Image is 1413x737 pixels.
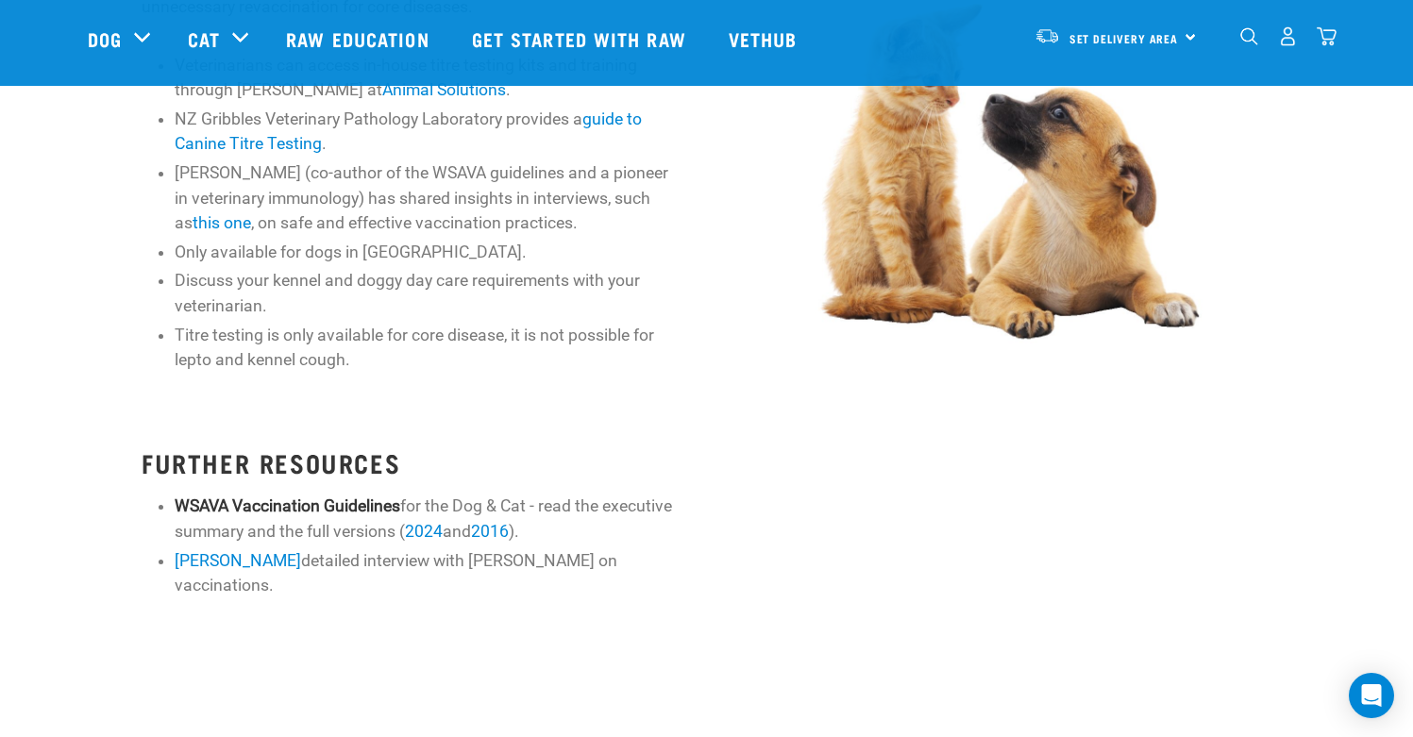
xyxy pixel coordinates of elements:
span: Set Delivery Area [1069,35,1179,42]
a: 2024 [405,522,443,541]
p: Titre testing is only available for core disease, it is not possible for lepto and kennel cough. [175,323,676,373]
div: Open Intercom Messenger [1349,673,1394,718]
p: NZ Gribbles Veterinary Pathology Laboratory provides a . [175,107,676,157]
img: home-icon@2x.png [1317,26,1337,46]
strong: Vaccination Guidelines [232,496,400,515]
img: van-moving.png [1035,27,1060,44]
p: Discuss your kennel and doggy day care requirements with your veterinarian. [175,268,676,318]
img: user.png [1278,26,1298,46]
a: [PERSON_NAME] [175,551,301,570]
strong: WSAVA [175,496,228,515]
p: [PERSON_NAME] (co-author of the WSAVA guidelines and a pioneer in veterinary immunology) has shar... [175,160,676,235]
p: Only available for dogs in [GEOGRAPHIC_DATA]. [175,240,676,264]
a: 2016 [471,522,509,541]
a: Cat [188,25,220,53]
a: Get started with Raw [453,1,710,76]
a: Dog [88,25,122,53]
p: detailed interview with [PERSON_NAME] on vaccinations. [175,548,676,598]
img: home-icon-1@2x.png [1240,27,1258,45]
strong: FURTHER RESOURCES [142,455,400,469]
a: Raw Education [267,1,452,76]
p: for the Dog & Cat - read the executive summary and the full versions ( and ). [175,494,676,544]
a: Animal Solutions [382,80,506,99]
a: Vethub [710,1,821,76]
a: this one [193,213,251,232]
